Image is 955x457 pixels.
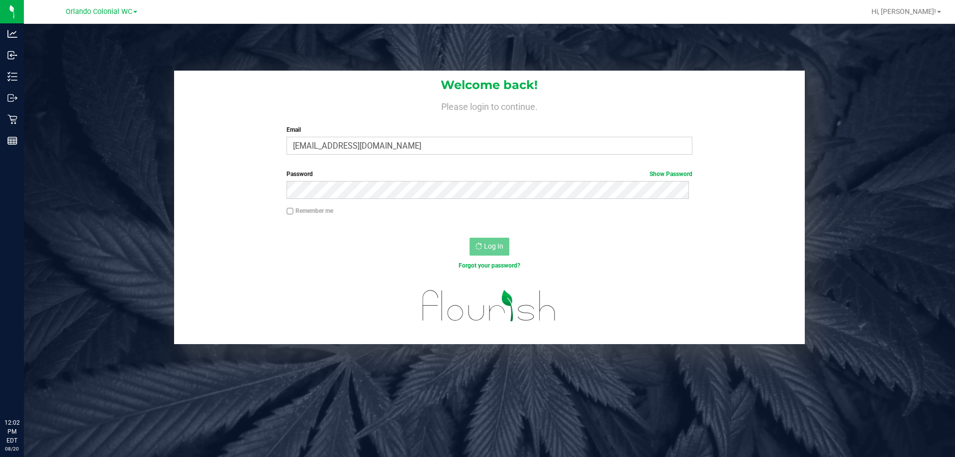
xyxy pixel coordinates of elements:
[286,206,333,215] label: Remember me
[286,125,692,134] label: Email
[650,171,692,178] a: Show Password
[7,50,17,60] inline-svg: Inbound
[286,171,313,178] span: Password
[66,7,132,16] span: Orlando Colonial WC
[7,114,17,124] inline-svg: Retail
[286,208,293,215] input: Remember me
[871,7,936,15] span: Hi, [PERSON_NAME]!
[470,238,509,256] button: Log In
[4,445,19,453] p: 08/20
[4,418,19,445] p: 12:02 PM EDT
[459,262,520,269] a: Forgot your password?
[174,99,805,111] h4: Please login to continue.
[7,29,17,39] inline-svg: Analytics
[7,136,17,146] inline-svg: Reports
[7,72,17,82] inline-svg: Inventory
[174,79,805,91] h1: Welcome back!
[7,93,17,103] inline-svg: Outbound
[410,280,568,331] img: flourish_logo.svg
[484,242,503,250] span: Log In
